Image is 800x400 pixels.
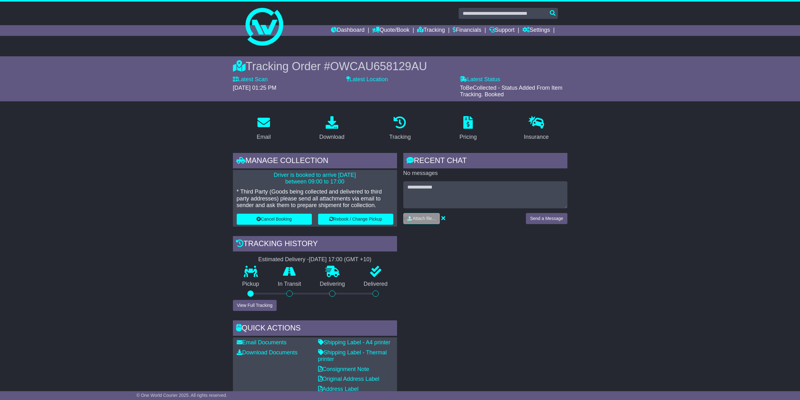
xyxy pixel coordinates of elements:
[233,320,397,337] div: Quick Actions
[319,133,345,141] div: Download
[318,366,369,372] a: Consignment Note
[526,213,567,224] button: Send a Message
[233,153,397,170] div: Manage collection
[330,60,427,73] span: OWCAU658129AU
[318,214,393,225] button: Rebook / Change Pickup
[453,25,481,36] a: Financials
[257,133,271,141] div: Email
[233,256,397,263] div: Estimated Delivery -
[233,281,269,288] p: Pickup
[318,376,379,382] a: Original Address Label
[489,25,515,36] a: Support
[389,133,411,141] div: Tracking
[318,349,387,363] a: Shipping Label - Thermal printer
[460,133,477,141] div: Pricing
[233,59,567,73] div: Tracking Order #
[318,339,390,346] a: Shipping Label - A4 printer
[237,214,312,225] button: Cancel Booking
[233,300,277,311] button: View Full Tracking
[522,25,550,36] a: Settings
[318,386,359,392] a: Address Label
[346,76,388,83] label: Latest Location
[233,85,277,91] span: [DATE] 01:25 PM
[237,172,393,185] p: Driver is booked to arrive [DATE] between 09:00 to 17:00
[136,393,227,398] span: © One World Courier 2025. All rights reserved.
[354,281,397,288] p: Delivered
[237,349,298,356] a: Download Documents
[417,25,445,36] a: Tracking
[455,114,481,144] a: Pricing
[315,114,349,144] a: Download
[237,189,393,209] p: * Third Party (Goods being collected and delivered to third party addresses) please send all atta...
[385,114,415,144] a: Tracking
[403,170,567,177] p: No messages
[372,25,409,36] a: Quote/Book
[460,76,500,83] label: Latest Status
[524,133,549,141] div: Insurance
[268,281,311,288] p: In Transit
[252,114,275,144] a: Email
[403,153,567,170] div: RECENT CHAT
[309,256,372,263] div: [DATE] 17:00 (GMT +10)
[237,339,287,346] a: Email Documents
[233,76,268,83] label: Latest Scan
[460,85,562,98] span: ToBeCollected - Status Added From Item Tracking. Booked
[331,25,365,36] a: Dashboard
[233,236,397,253] div: Tracking history
[520,114,553,144] a: Insurance
[311,281,355,288] p: Delivering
